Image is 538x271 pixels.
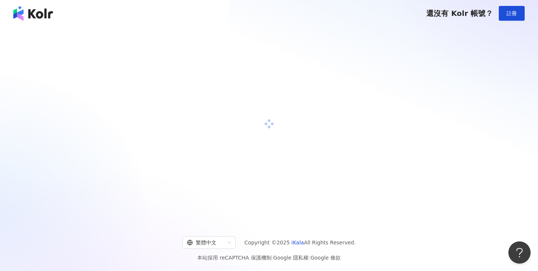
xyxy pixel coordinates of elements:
iframe: Help Scout Beacon - Open [508,241,531,264]
button: 註冊 [499,6,525,21]
div: 繁體中文 [187,237,225,248]
span: 還沒有 Kolr 帳號？ [426,9,493,18]
a: Google 隱私權 [273,255,309,261]
span: | [309,255,310,261]
span: 註冊 [507,10,517,16]
span: 本站採用 reCAPTCHA 保護機制 [197,253,340,262]
span: | [272,255,273,261]
a: iKala [292,240,304,245]
span: Copyright © 2025 All Rights Reserved. [245,238,356,247]
img: logo [13,6,53,21]
a: Google 條款 [310,255,341,261]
